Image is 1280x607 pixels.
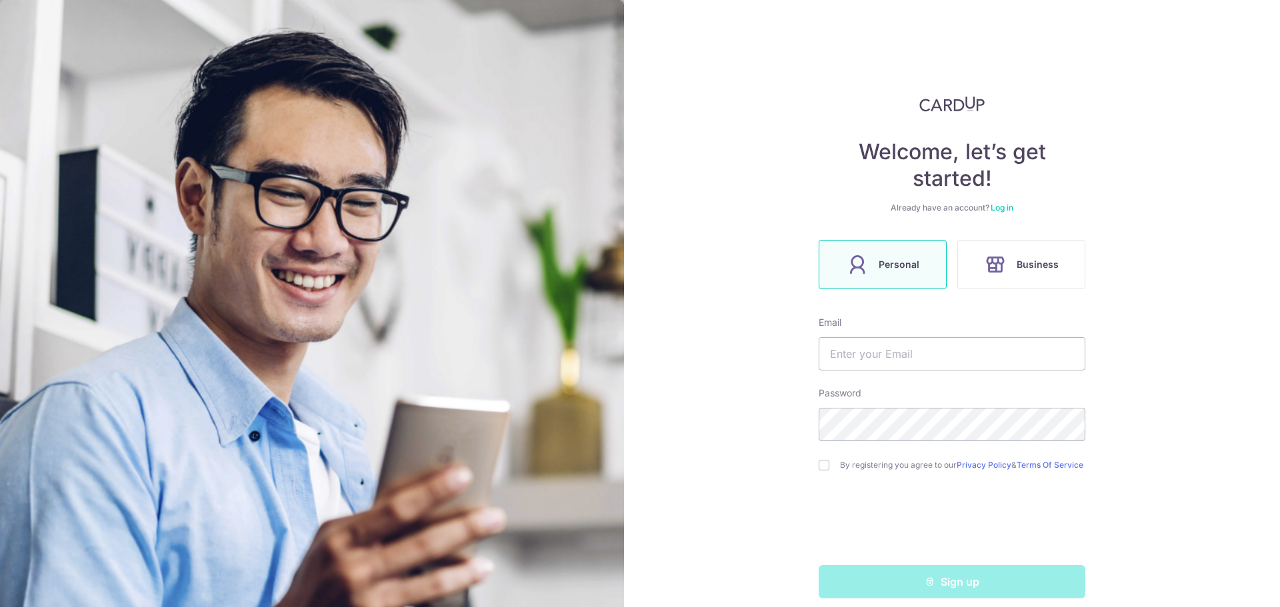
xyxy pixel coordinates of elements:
[819,203,1085,213] div: Already have an account?
[879,257,919,273] span: Personal
[851,497,1053,549] iframe: reCAPTCHA
[819,386,861,400] label: Password
[1017,257,1059,273] span: Business
[819,337,1085,370] input: Enter your Email
[957,460,1011,470] a: Privacy Policy
[952,240,1091,289] a: Business
[840,460,1085,470] label: By registering you agree to our &
[919,96,985,112] img: CardUp Logo
[819,316,841,329] label: Email
[1017,460,1083,470] a: Terms Of Service
[819,139,1085,192] h4: Welcome, let’s get started!
[991,203,1013,213] a: Log in
[813,240,952,289] a: Personal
